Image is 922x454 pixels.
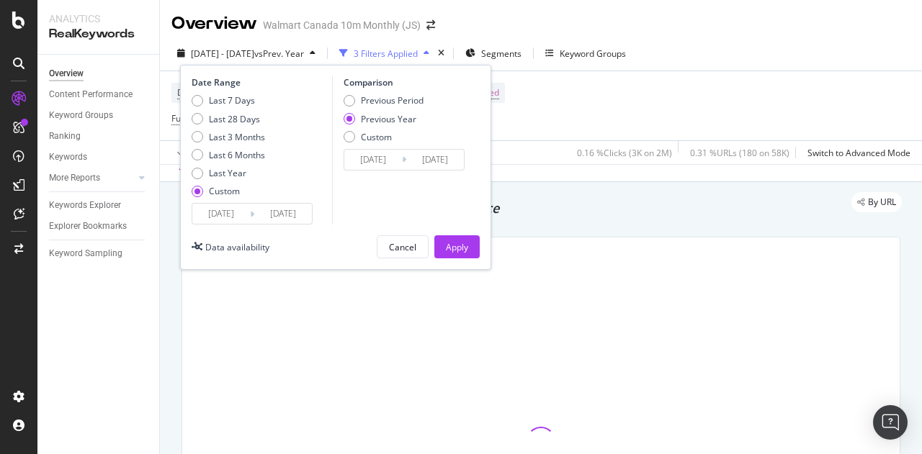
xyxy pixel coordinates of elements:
[209,149,265,161] div: Last 6 Months
[344,131,424,143] div: Custom
[434,235,480,258] button: Apply
[192,149,265,161] div: Last 6 Months
[690,147,789,159] div: 0.31 % URLs ( 180 on 58K )
[873,405,908,440] div: Open Intercom Messenger
[49,150,149,165] a: Keywords
[177,86,205,99] span: Device
[171,112,203,124] span: Full URL
[192,76,328,88] div: Date Range
[344,76,469,88] div: Comparison
[171,141,213,164] button: Apply
[49,150,87,165] div: Keywords
[344,150,402,170] input: Start Date
[49,198,121,213] div: Keywords Explorer
[851,192,902,212] div: legacy label
[389,241,416,253] div: Cancel
[560,47,626,60] div: Keyword Groups
[540,42,632,65] button: Keyword Groups
[361,94,424,106] div: Previous Period
[49,87,133,102] div: Content Performance
[577,147,672,159] div: 0.16 % Clicks ( 3K on 2M )
[209,131,265,143] div: Last 3 Months
[209,113,260,125] div: Last 28 Days
[49,171,135,186] a: More Reports
[254,204,312,224] input: End Date
[49,219,149,234] a: Explorer Bookmarks
[49,87,149,102] a: Content Performance
[344,113,424,125] div: Previous Year
[192,131,265,143] div: Last 3 Months
[191,47,254,60] span: [DATE] - [DATE]
[49,198,149,213] a: Keywords Explorer
[49,246,149,261] a: Keyword Sampling
[49,219,127,234] div: Explorer Bookmarks
[209,94,255,106] div: Last 7 Days
[802,141,910,164] button: Switch to Advanced Mode
[209,185,240,197] div: Custom
[446,241,468,253] div: Apply
[171,12,257,36] div: Overview
[171,42,321,65] button: [DATE] - [DATE]vsPrev. Year
[49,129,149,144] a: Ranking
[209,167,246,179] div: Last Year
[49,246,122,261] div: Keyword Sampling
[49,171,100,186] div: More Reports
[263,18,421,32] div: Walmart Canada 10m Monthly (JS)
[192,185,265,197] div: Custom
[49,66,149,81] a: Overview
[868,198,896,206] span: By URL
[192,94,265,106] div: Last 7 Days
[49,26,148,42] div: RealKeywords
[205,241,269,253] div: Data availability
[460,42,527,65] button: Segments
[361,131,392,143] div: Custom
[192,204,250,224] input: Start Date
[344,94,424,106] div: Previous Period
[406,150,464,170] input: End Date
[426,20,435,30] div: arrow-right-arrow-left
[361,113,416,125] div: Previous Year
[481,47,522,60] span: Segments
[354,47,418,60] div: 3 Filters Applied
[49,12,148,26] div: Analytics
[49,108,113,123] div: Keyword Groups
[49,108,149,123] a: Keyword Groups
[334,42,435,65] button: 3 Filters Applied
[254,47,304,60] span: vs Prev. Year
[192,167,265,179] div: Last Year
[435,46,447,60] div: times
[49,129,81,144] div: Ranking
[377,235,429,258] button: Cancel
[49,66,84,81] div: Overview
[192,113,265,125] div: Last 28 Days
[807,147,910,159] div: Switch to Advanced Mode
